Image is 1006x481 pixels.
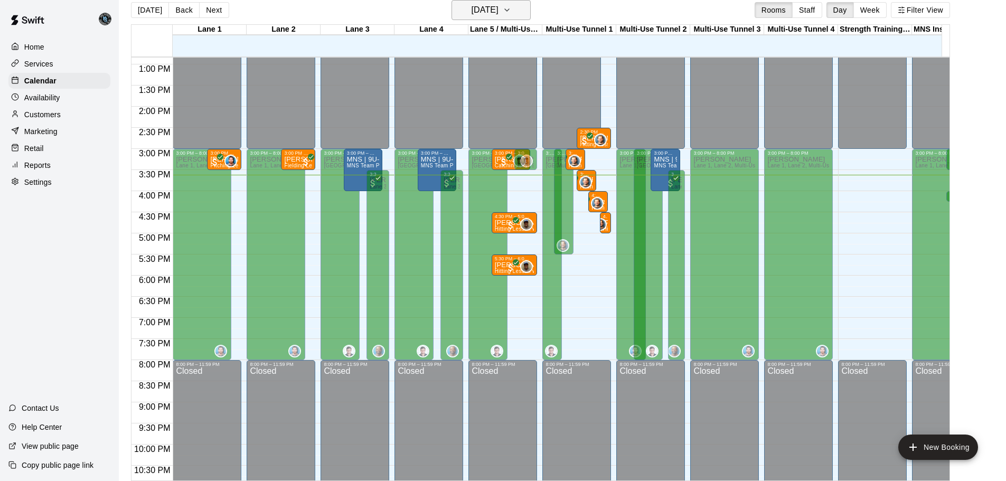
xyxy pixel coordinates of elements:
[600,212,612,233] div: 4:30 PM – 5:00 PM: Smith Collins
[472,362,534,367] div: 8:00 PM – 11:59 PM
[637,163,938,168] span: [GEOGRAPHIC_DATA] 5 / Multi-Use Tunnel 5, Multi-Use Tunnel 1, Multi-Use Tunnel 2, Hitting Tunnel ...
[8,90,110,106] a: Availability
[421,150,454,156] div: 3:00 PM – 4:00 PM
[594,134,607,146] div: Nik Crouch
[495,163,625,168] span: Catching Lesson w/ [PERSON_NAME] (30 Minutes)
[394,25,468,35] div: Lane 4
[492,149,531,170] div: 3:00 PM – 3:30 PM: Carsen Tinkler
[214,345,227,357] div: Jacob Crooks
[136,86,173,95] span: 1:30 PM
[566,149,585,170] div: 3:00 PM – 3:30 PM: Dav Christensen
[8,140,110,156] a: Retail
[558,240,568,251] img: Nik Crouch
[8,107,110,122] a: Customers
[616,149,645,360] div: 3:00 PM – 8:00 PM: Available
[817,346,828,356] img: Jacob Crooks
[742,345,755,357] div: Jacob Crooks
[915,150,967,156] div: 3:00 PM – 8:00 PM
[199,2,229,18] button: Next
[495,214,534,219] div: 4:30 PM – 5:00 PM
[598,134,607,146] span: Nik Crouch
[210,150,238,156] div: 3:00 PM – 3:30 PM
[591,197,604,210] div: Nik Crouch
[300,157,311,167] span: All customers have paid
[224,155,237,167] div: Jacob Crooks
[580,129,608,135] div: 2:30 PM – 3:00 PM
[24,177,52,187] p: Settings
[24,92,60,103] p: Availability
[591,193,605,198] div: 4:00 PM – 4:30 PM
[207,149,241,170] div: 3:00 PM – 3:30 PM: Henry Hughes
[792,2,822,18] button: Staff
[542,25,616,35] div: Multi-Use Tunnel 1
[444,184,735,190] span: Lane 3, Lane 4, Multi-Use Tunnel 2, Hitting Tunnel 1, Hitting Tunnel 2, Back Bldg Multi-Use 1, Ba...
[521,156,532,166] img: Mike Macfarlane
[505,220,516,231] span: All customers have paid
[8,39,110,55] a: Home
[646,345,659,357] div: Anthony Miller
[816,345,829,357] div: Jacob Crooks
[343,345,355,357] div: Anthony Miller
[579,136,590,146] span: All customers have paid
[568,155,581,167] div: Nik Crouch
[546,362,608,367] div: 8:00 PM – 11:59 PM
[569,150,582,156] div: 3:00 PM – 3:30 PM
[524,260,533,273] span: Mike Macfarlane
[580,172,593,177] div: 3:30 PM – 4:00 PM
[324,163,625,168] span: [GEOGRAPHIC_DATA] 5 / Multi-Use Tunnel 5, Multi-Use Tunnel 1, Multi-Use Tunnel 2, Hitting Tunnel ...
[557,150,570,156] div: 3:00 PM – 5:30 PM
[654,163,703,168] span: MNS Team Practice
[838,25,912,35] div: Strength Training Room
[136,339,173,348] span: 7:30 PM
[595,197,604,210] span: Nik Crouch
[373,346,384,356] img: Chie Gunner
[495,226,618,232] span: Hitting Lesson w/ [PERSON_NAME] (30 Minutes)
[99,13,111,25] img: Danny Lake
[8,56,110,72] a: Services
[368,178,378,188] span: All customers have paid
[8,174,110,190] a: Settings
[588,191,608,212] div: 4:00 PM – 4:30 PM: Kaleb Stock
[250,150,302,156] div: 3:00 PM – 8:00 PM
[372,345,385,357] div: Chie Gunner
[136,64,173,73] span: 1:00 PM
[518,150,534,156] div: 3:00 PM – 3:30 PM
[131,2,169,18] button: [DATE]
[24,143,44,154] p: Retail
[690,149,759,360] div: 3:00 PM – 8:00 PM: Available
[557,163,604,168] span: Multi-Use Tunnel 1
[468,25,542,35] div: Lane 5 / Multi-Use Tunnel 5
[131,445,173,454] span: 10:00 PM
[520,260,533,273] div: Mike Macfarlane
[472,150,504,156] div: 3:00 PM – 8:00 PM
[518,163,646,168] span: Lane 5 / Multi-Use Tunnel 5, MNS Instructor Tunnel
[542,149,562,360] div: 3:00 PM – 8:00 PM: Available
[603,214,608,219] div: 4:30 PM – 5:00 PM
[176,362,238,367] div: 8:00 PM – 11:59 PM
[136,212,173,221] span: 4:30 PM
[572,155,581,167] span: Nik Crouch
[629,345,642,357] div: Jacob Crooks
[398,362,460,367] div: 8:00 PM – 11:59 PM
[22,403,59,413] p: Contact Us
[136,360,173,369] span: 8:00 PM
[247,25,321,35] div: Lane 2
[284,150,312,156] div: 3:00 PM – 3:30 PM
[24,76,57,86] p: Calendar
[288,345,301,357] div: Jacob Crooks
[8,124,110,139] div: Marketing
[8,73,110,89] a: Calendar
[619,362,682,367] div: 8:00 PM – 11:59 PM
[513,155,526,167] div: Mike Macfarlane
[8,157,110,173] div: Reports
[693,362,756,367] div: 8:00 PM – 11:59 PM
[136,297,173,306] span: 6:30 PM
[647,346,657,356] img: Anthony Miller
[225,156,236,166] img: Jacob Crooks
[669,346,680,356] img: Chie Gunner
[584,176,592,188] span: Nik Crouch
[595,135,606,145] img: Nik Crouch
